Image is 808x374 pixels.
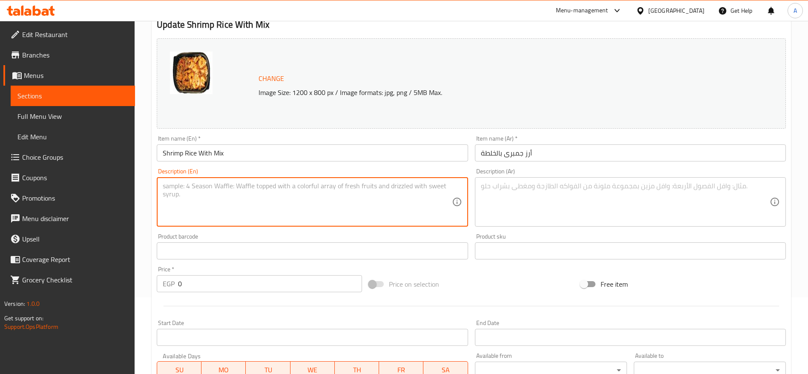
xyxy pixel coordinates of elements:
a: Edit Restaurant [3,24,135,45]
input: Please enter product sku [475,242,786,259]
a: Sections [11,86,135,106]
span: Edit Menu [17,132,128,142]
span: Branches [22,50,128,60]
span: Full Menu View [17,111,128,121]
span: Coverage Report [22,254,128,265]
span: Promotions [22,193,128,203]
p: EGP [163,279,175,289]
div: Menu-management [556,6,608,16]
a: Choice Groups [3,147,135,167]
span: Menu disclaimer [22,213,128,224]
span: Get support on: [4,313,43,324]
input: Enter name Ar [475,144,786,161]
img: %D8%A3%D8%B1%D8%B2_%D8%AC%D9%85%D8%A8%D8%B1%D9%89_%D8%A8%D8%A7%D9%84%D8%AE%D9%84%D8%B7%D8%A963877... [170,52,213,94]
a: Full Menu View [11,106,135,127]
a: Coverage Report [3,249,135,270]
span: A [794,6,797,15]
span: Price on selection [389,279,439,289]
p: Image Size: 1200 x 800 px / Image formats: jpg, png / 5MB Max. [255,87,707,98]
span: Free item [601,279,628,289]
span: 1.0.0 [26,298,40,309]
h2: Update Shrimp Rice With Mix [157,18,786,31]
span: Grocery Checklist [22,275,128,285]
span: Change [259,72,284,85]
button: Change [255,70,288,87]
a: Branches [3,45,135,65]
input: Please enter price [178,275,362,292]
a: Grocery Checklist [3,270,135,290]
span: Upsell [22,234,128,244]
a: Menu disclaimer [3,208,135,229]
span: Edit Restaurant [22,29,128,40]
span: Coupons [22,173,128,183]
span: Sections [17,91,128,101]
span: Version: [4,298,25,309]
input: Please enter product barcode [157,242,468,259]
a: Edit Menu [11,127,135,147]
span: Menus [24,70,128,81]
a: Menus [3,65,135,86]
a: Promotions [3,188,135,208]
span: Choice Groups [22,152,128,162]
a: Coupons [3,167,135,188]
input: Enter name En [157,144,468,161]
a: Upsell [3,229,135,249]
a: Support.OpsPlatform [4,321,58,332]
div: [GEOGRAPHIC_DATA] [648,6,704,15]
